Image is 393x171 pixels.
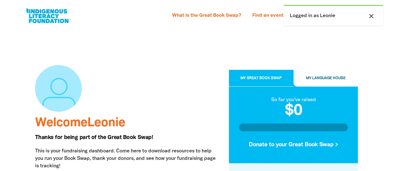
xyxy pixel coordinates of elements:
a: What is the Great Book Swap? [168,11,245,21]
span: Welcome Leonie [35,117,125,129]
button: close [366,12,377,20]
span: My Great Book Swap [240,77,282,80]
button: My Great Book Swap [229,70,294,87]
div: Logged in as Leonie [284,5,383,26]
i: close [368,12,375,20]
span: Thanks for being part of the Great Book Swap! [35,135,153,140]
span: My Language House [306,77,345,80]
a: Find an event [249,11,287,21]
div: So far you've raised [239,97,348,104]
h2: $0 [239,104,348,119]
p: This is your fundraising dashboard. Come here to download resources to help you run your Book Swa... [35,147,220,170]
button: My Language House [294,70,358,87]
button: Donate to your Great Book Swap > [239,137,348,153]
